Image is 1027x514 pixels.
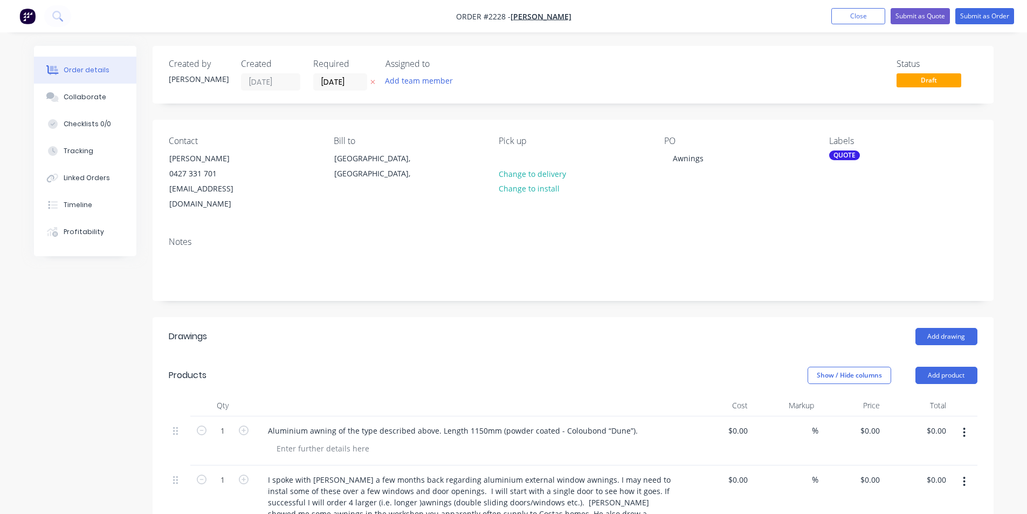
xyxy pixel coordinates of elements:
[897,73,961,87] span: Draft
[34,191,136,218] button: Timeline
[169,237,977,247] div: Notes
[493,181,565,196] button: Change to install
[511,11,571,22] a: [PERSON_NAME]
[385,73,459,88] button: Add team member
[19,8,36,24] img: Factory
[456,11,511,22] span: Order #2228 -
[493,166,571,181] button: Change to delivery
[334,136,481,146] div: Bill to
[34,57,136,84] button: Order details
[64,227,104,237] div: Profitability
[915,367,977,384] button: Add product
[664,136,812,146] div: PO
[34,111,136,138] button: Checklists 0/0
[64,173,110,183] div: Linked Orders
[64,65,109,75] div: Order details
[829,150,860,160] div: QUOTE
[169,73,228,85] div: [PERSON_NAME]
[64,119,111,129] div: Checklists 0/0
[34,218,136,245] button: Profitability
[955,8,1014,24] button: Submit as Order
[664,150,712,166] div: Awnings
[829,136,977,146] div: Labels
[190,395,255,416] div: Qty
[891,8,950,24] button: Submit as Quote
[313,59,373,69] div: Required
[831,8,885,24] button: Close
[169,330,207,343] div: Drawings
[169,369,206,382] div: Products
[64,200,92,210] div: Timeline
[818,395,885,416] div: Price
[915,328,977,345] button: Add drawing
[334,151,424,181] div: [GEOGRAPHIC_DATA], [GEOGRAPHIC_DATA],
[34,138,136,165] button: Tracking
[379,73,458,88] button: Add team member
[169,151,259,166] div: [PERSON_NAME]
[686,395,753,416] div: Cost
[64,146,93,156] div: Tracking
[808,367,891,384] button: Show / Hide columns
[169,181,259,211] div: [EMAIL_ADDRESS][DOMAIN_NAME]
[169,166,259,181] div: 0427 331 701
[812,474,818,486] span: %
[325,150,433,185] div: [GEOGRAPHIC_DATA], [GEOGRAPHIC_DATA],
[897,59,977,69] div: Status
[259,423,646,438] div: Aluminium awning of the type described above. Length 1150mm (powder coated - Coloubond “Dune”).
[385,59,493,69] div: Assigned to
[499,136,646,146] div: Pick up
[752,395,818,416] div: Markup
[169,59,228,69] div: Created by
[34,84,136,111] button: Collaborate
[241,59,300,69] div: Created
[812,424,818,437] span: %
[884,395,950,416] div: Total
[160,150,268,212] div: [PERSON_NAME]0427 331 701[EMAIL_ADDRESS][DOMAIN_NAME]
[34,165,136,191] button: Linked Orders
[64,92,106,102] div: Collaborate
[169,136,316,146] div: Contact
